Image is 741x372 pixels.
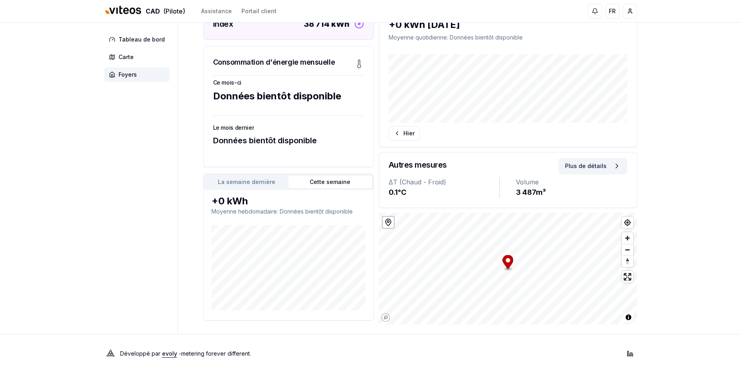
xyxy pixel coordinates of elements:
[389,34,627,42] p: Moyenne quotidienne : Données bientôt disponible
[104,3,185,20] a: CAD(Pilote)
[213,79,364,87] h3: Ce mois-ci
[559,158,627,174] button: Plus de détails
[502,255,513,271] div: Map marker
[205,176,288,188] button: La semaine dernière
[516,187,627,198] div: 3 487 m³
[163,6,185,16] span: (Pilote)
[104,347,117,360] img: Evoly Logo
[389,126,420,140] button: Hier
[379,213,637,325] canvas: Map
[213,135,364,146] div: Données bientôt disponible
[119,36,165,44] span: Tableau de bord
[288,176,372,188] button: Cette semaine
[516,177,627,187] div: Volume
[622,255,633,267] button: Reset bearing to north
[622,271,633,283] button: Enter fullscreen
[211,195,366,208] div: +0 kWh
[146,6,160,16] span: CAD
[119,71,137,79] span: Foyers
[609,7,616,15] span: FR
[622,232,633,244] button: Zoom in
[104,32,173,47] a: Tableau de bord
[213,18,233,30] h3: Index
[241,7,277,15] a: Portail client
[162,350,177,357] a: evoly
[120,348,251,359] p: Développé par - metering forever different .
[201,7,232,15] a: Assistance
[104,50,173,64] a: Carte
[304,18,350,30] div: 38 714 kWh
[119,53,134,61] span: Carte
[389,177,499,187] div: ΔT (Chaud - Froid)
[622,217,633,228] button: Find my location
[389,187,499,198] div: 0.1 °C
[381,313,390,322] a: Mapbox homepage
[104,1,142,20] img: Viteos - CAD Logo
[389,18,627,31] div: +0 kWh [DATE]
[213,124,364,132] h3: Le mois dernier
[211,208,366,216] p: Moyenne hebdomadaire : Données bientôt disponible
[213,57,335,68] h3: Consommation d'énergie mensuelle
[622,244,633,255] button: Zoom out
[389,159,447,170] h3: Autres mesures
[213,90,364,103] div: Données bientôt disponible
[624,313,633,322] button: Toggle attribution
[104,67,173,82] a: Foyers
[605,4,620,18] button: FR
